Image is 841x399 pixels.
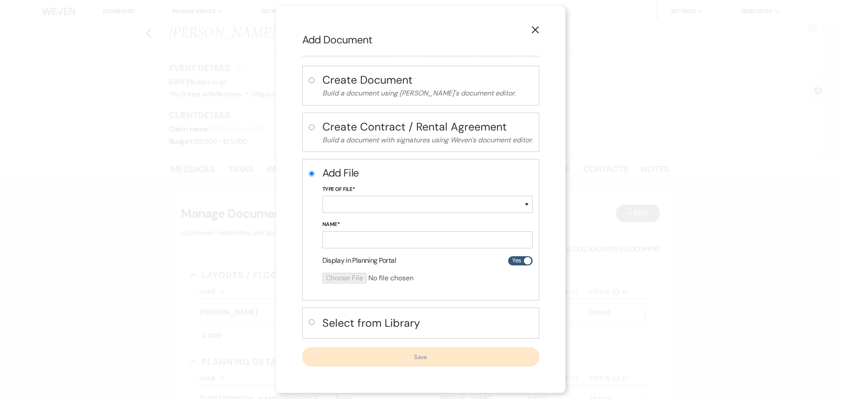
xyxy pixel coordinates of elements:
p: Build a document with signatures using Weven's document editor. [322,134,533,146]
label: Type of File* [322,185,533,194]
div: Display in Planning Portal [322,255,533,266]
p: Build a document using [PERSON_NAME]'s document editor. [322,88,533,99]
h2: Add File [322,166,533,180]
span: Yes [512,255,521,266]
button: Create DocumentBuild a document using [PERSON_NAME]'s document editor. [322,72,533,99]
h4: Create Document [322,72,533,88]
h4: Select from Library [322,315,533,331]
h2: Add Document [302,32,539,47]
button: Save [302,347,539,367]
button: Select from Library [322,314,533,332]
h4: Create Contract / Rental Agreement [322,119,533,134]
label: Name* [322,220,533,230]
button: Create Contract / Rental AgreementBuild a document with signatures using Weven's document editor. [322,119,533,146]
